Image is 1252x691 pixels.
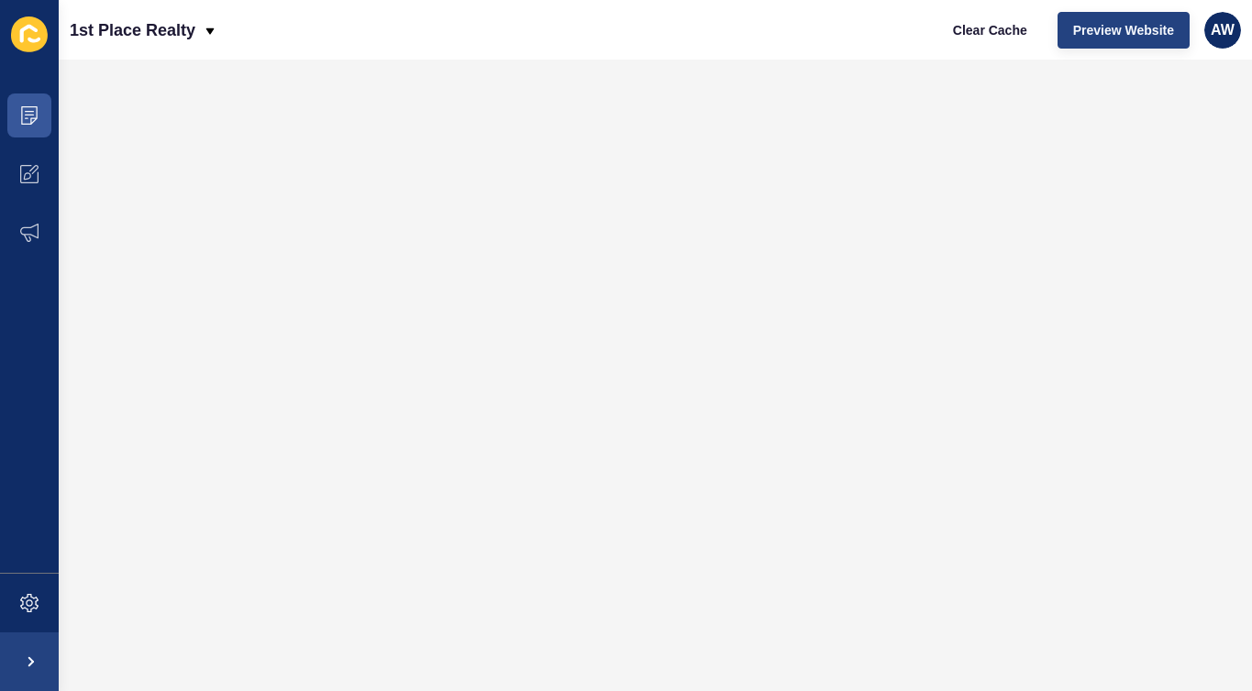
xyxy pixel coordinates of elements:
[1211,21,1235,39] span: AW
[70,7,195,53] p: 1st Place Realty
[1073,21,1174,39] span: Preview Website
[953,21,1027,39] span: Clear Cache
[937,12,1043,49] button: Clear Cache
[1058,12,1190,49] button: Preview Website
